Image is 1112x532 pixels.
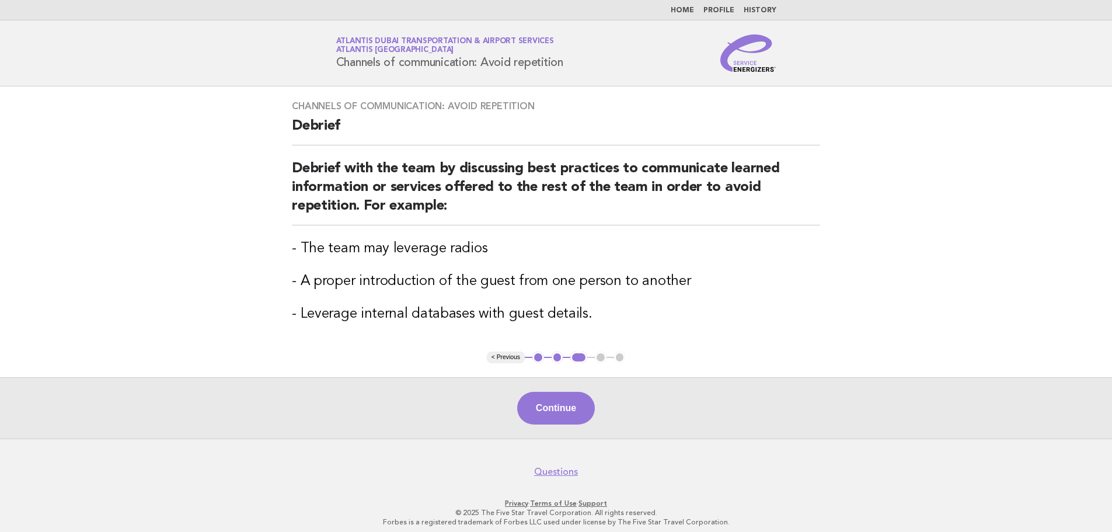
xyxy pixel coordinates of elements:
button: < Previous [487,352,525,363]
h3: Channels of communication: Avoid repetition [292,100,820,112]
h3: - The team may leverage radios [292,239,820,258]
h2: Debrief with the team by discussing best practices to communicate learned information or services... [292,159,820,225]
p: · · [199,499,914,508]
p: Forbes is a registered trademark of Forbes LLC used under license by The Five Star Travel Corpora... [199,517,914,527]
button: 2 [552,352,563,363]
h2: Debrief [292,117,820,145]
button: 1 [532,352,544,363]
button: 3 [570,352,587,363]
a: Privacy [505,499,528,507]
a: Support [578,499,607,507]
a: Atlantis Dubai Transportation & Airport ServicesAtlantis [GEOGRAPHIC_DATA] [336,37,554,54]
a: Questions [534,466,578,478]
button: Continue [517,392,595,425]
span: Atlantis [GEOGRAPHIC_DATA] [336,47,454,54]
h1: Channels of communication: Avoid repetition [336,38,563,68]
h3: - A proper introduction of the guest from one person to another [292,272,820,291]
p: © 2025 The Five Star Travel Corporation. All rights reserved. [199,508,914,517]
a: Terms of Use [530,499,577,507]
a: Profile [703,7,734,14]
a: Home [671,7,694,14]
a: History [744,7,776,14]
h3: - Leverage internal databases with guest details. [292,305,820,324]
img: Service Energizers [720,34,776,72]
